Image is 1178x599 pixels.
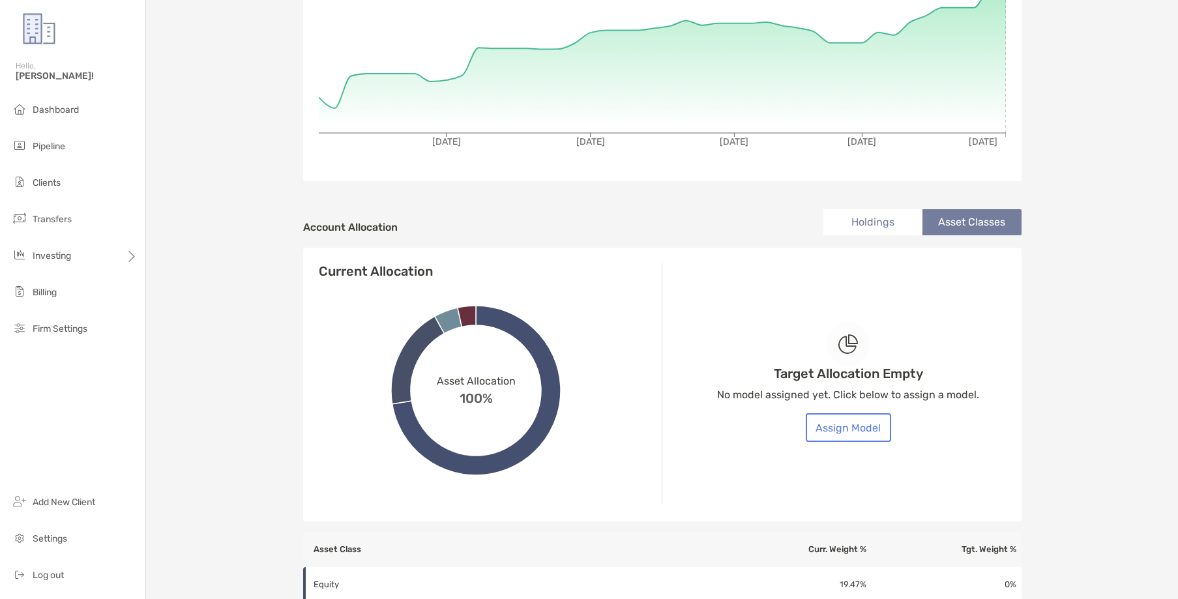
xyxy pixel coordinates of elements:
span: Firm Settings [33,323,87,334]
img: clients icon [12,174,27,190]
span: Investing [33,250,71,261]
h4: Current Allocation [319,263,433,279]
span: Asset Allocation [437,375,516,387]
th: Curr. Weight % [723,532,867,567]
p: No model assigned yet. Click below to assign a model. [717,387,979,403]
li: Holdings [823,209,922,235]
th: Asset Class [303,532,723,567]
tspan: [DATE] [847,136,876,147]
button: Assign Model [806,413,891,442]
img: firm-settings icon [12,320,27,336]
span: Log out [33,570,64,581]
tspan: [DATE] [432,136,461,147]
span: [PERSON_NAME]! [16,70,138,81]
h4: Account Allocation [303,221,398,233]
p: Equity [314,576,496,592]
th: Tgt. Weight % [867,532,1021,567]
span: Billing [33,287,57,298]
span: Transfers [33,214,72,225]
span: Clients [33,177,61,188]
span: 100% [460,387,493,406]
li: Asset Classes [922,209,1022,235]
span: Add New Client [33,497,95,508]
img: billing icon [12,284,27,299]
img: pipeline icon [12,138,27,153]
img: investing icon [12,247,27,263]
span: Settings [33,533,67,544]
h4: Target Allocation Empty [774,366,923,381]
img: Zoe Logo [16,5,63,52]
tspan: [DATE] [576,136,604,147]
img: transfers icon [12,211,27,226]
tspan: [DATE] [720,136,748,147]
img: logout icon [12,566,27,582]
img: add_new_client icon [12,493,27,509]
span: Dashboard [33,104,79,115]
img: dashboard icon [12,101,27,117]
span: Pipeline [33,141,65,152]
img: settings icon [12,530,27,546]
tspan: [DATE] [968,136,997,147]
